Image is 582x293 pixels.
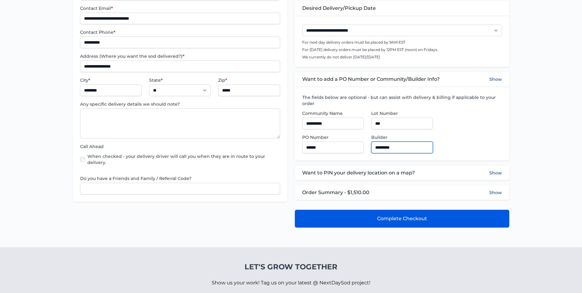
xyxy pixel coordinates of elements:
[80,5,280,11] label: Contact Email
[80,53,280,59] label: Address (Where you want the sod delivered?)
[302,94,502,107] label: The fields below are optional - but can assist with delivery & billing if applicable to your order
[80,77,142,83] label: City
[80,175,280,182] label: Do you have a Friends and Family / Referral Code?
[212,262,370,272] h4: Let's Grow Together
[87,153,280,166] label: When checked - your delivery driver will call you when they are in route to your delivery.
[377,215,427,222] span: Complete Checkout
[302,169,415,177] span: Want to PIN your delivery location on a map?
[302,110,364,116] label: Community Name
[489,76,502,83] button: Show
[302,55,502,60] p: We currently do not deliver [DATE]/[DATE]
[80,29,280,35] label: Contact Phone
[149,77,211,83] label: State
[80,143,280,150] label: Call Ahead
[302,76,440,83] span: Want to add a PO Number or Community/Builder Info?
[489,169,502,177] button: Show
[371,110,433,116] label: Lot Number
[302,40,502,45] p: For next day delivery orders must be placed by 9AM EST
[218,77,280,83] label: Zip
[489,189,502,196] button: Show
[371,134,433,140] label: Builder
[302,134,364,140] label: PO Number
[80,101,280,107] label: Any specific delivery details we should note?
[295,1,509,16] div: Desired Delivery/Pickup Date
[295,210,509,228] button: Complete Checkout
[302,189,369,196] span: Order Summary - $1,510.00
[302,47,502,52] p: For [DATE] delivery orders must be placed by 12PM EST (noon) on Fridays.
